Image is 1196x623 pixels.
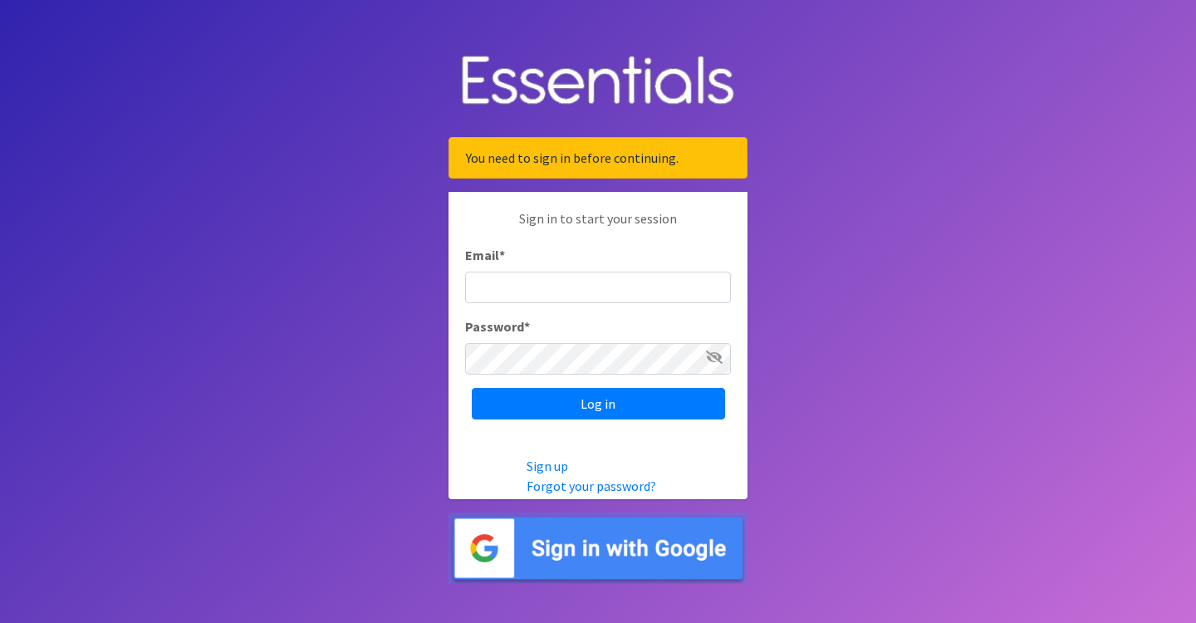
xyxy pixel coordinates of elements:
[527,478,656,494] a: Forgot your password?
[472,388,725,419] input: Log in
[448,513,747,585] img: Sign in with Google
[465,208,731,245] p: Sign in to start your session
[499,247,505,263] abbr: required
[465,316,530,336] label: Password
[448,137,747,179] div: You need to sign in before continuing.
[524,318,530,335] abbr: required
[465,245,505,265] label: Email
[448,39,747,125] img: Human Essentials
[527,458,568,474] a: Sign up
